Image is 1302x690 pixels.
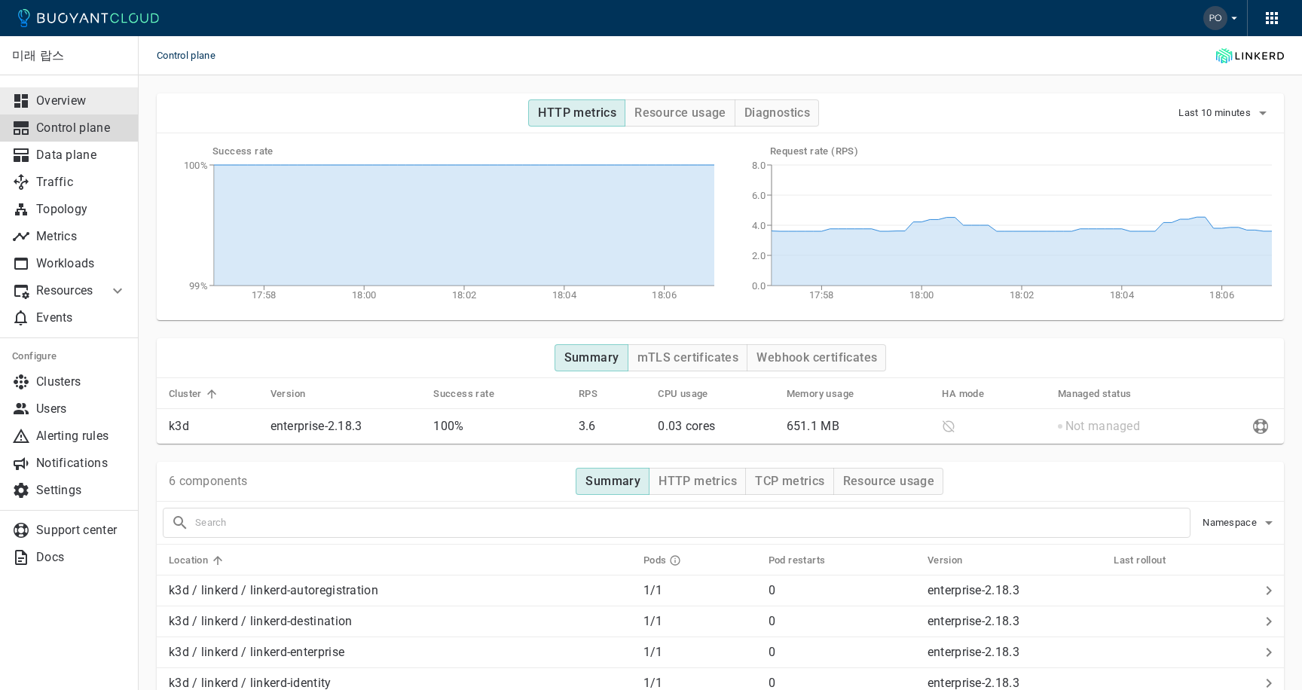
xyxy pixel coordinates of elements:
tspan: 6.0 [752,190,766,201]
p: enterprise-2.18.3 [928,645,1019,659]
p: enterprise-2.18.3 [928,614,1019,628]
span: Pods [643,554,701,567]
button: Summary [555,344,628,371]
p: 651.1 MB [787,419,931,434]
h5: Version [928,554,963,566]
button: Diagnostics [735,99,819,127]
h5: Success rate [433,388,494,400]
span: RPS [579,387,617,401]
tspan: 18:06 [652,289,677,301]
h5: Managed status [1058,388,1132,400]
p: Resources [36,283,96,298]
button: HTTP metrics [528,99,625,127]
p: 미래 랍스 [12,48,126,63]
p: 0.03 cores [658,419,774,434]
p: enterprise-2.18.3 [270,419,362,434]
p: Topology [36,202,127,217]
span: Send diagnostics to Buoyant [1249,420,1272,432]
span: Last rollout [1114,554,1185,567]
span: Success rate [433,387,514,401]
p: enterprise-2.18.3 [928,676,1019,690]
p: k3d / linkerd / linkerd-autoregistration [169,583,631,598]
tspan: 18:00 [352,289,377,301]
button: HTTP metrics [649,468,746,495]
h5: Request rate (RPS) [770,145,1272,157]
p: 1 / 1 [643,614,756,629]
h4: Summary [585,474,640,489]
tspan: 8.0 [752,160,766,171]
tspan: 99% [189,280,208,292]
tspan: 18:06 [1209,289,1234,301]
p: 1 / 1 [643,645,756,660]
h4: Resource usage [843,474,935,489]
span: Location [169,554,228,567]
h4: HTTP metrics [659,474,737,489]
tspan: 100% [184,160,208,171]
h5: Memory usage [787,388,854,400]
tspan: 17:58 [252,289,277,301]
p: Traffic [36,175,127,190]
input: Search [195,512,1190,533]
button: Namespace [1203,511,1278,534]
tspan: 18:02 [452,289,477,301]
button: Webhook certificates [747,344,886,371]
span: Last 10 minutes [1178,107,1254,119]
h4: Resource usage [634,105,726,121]
svg: Running pods in current release / Expected pods [669,554,681,566]
p: 0 [769,614,915,629]
span: CPU usage [658,387,728,401]
h5: Pod restarts [769,554,826,566]
span: Namespace [1203,517,1260,529]
button: Summary [576,468,649,495]
p: Workloads [36,256,127,271]
h5: CPU usage [658,388,708,400]
h5: HA mode [942,388,984,400]
p: 1 / 1 [643,583,756,598]
h4: Diagnostics [744,105,810,121]
h4: Summary [564,350,619,365]
button: Resource usage [833,468,944,495]
h4: mTLS certificates [637,350,739,365]
tspan: 4.0 [752,220,766,231]
h5: Configure [12,350,127,362]
span: HA mode [942,387,1004,401]
tspan: 18:02 [1010,289,1035,301]
p: Metrics [36,229,127,244]
tspan: 0.0 [752,280,766,292]
h4: Webhook certificates [756,350,877,365]
h5: RPS [579,388,598,400]
p: 0 [769,645,915,660]
p: Docs [36,550,127,565]
p: enterprise-2.18.3 [928,583,1019,597]
h4: TCP metrics [755,474,824,489]
tspan: 2.0 [752,250,766,261]
p: Users [36,401,127,417]
h5: Last rollout [1114,554,1166,566]
button: mTLS certificates [628,344,748,371]
span: Managed status [1058,387,1151,401]
span: Version [270,387,325,401]
span: Version [928,554,983,567]
p: Control plane [36,121,127,136]
button: Resource usage [625,99,735,127]
h4: HTTP metrics [538,105,616,121]
p: Events [36,310,127,325]
p: Clusters [36,374,127,389]
p: Settings [36,483,127,498]
p: 3.6 [579,419,646,434]
span: Control plane [157,36,234,75]
p: Alerting rules [36,429,127,444]
button: Last 10 minutes [1178,102,1272,124]
tspan: 18:04 [1110,289,1135,301]
p: 0 [769,583,915,598]
button: TCP metrics [745,468,833,495]
tspan: 17:58 [809,289,834,301]
p: Data plane [36,148,127,163]
p: k3d / linkerd / linkerd-enterprise [169,645,631,660]
p: Support center [36,523,127,538]
h5: Version [270,388,306,400]
p: Not managed [1065,419,1140,434]
p: Overview [36,93,127,108]
tspan: 18:00 [909,289,934,301]
span: Pod restarts [769,554,845,567]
